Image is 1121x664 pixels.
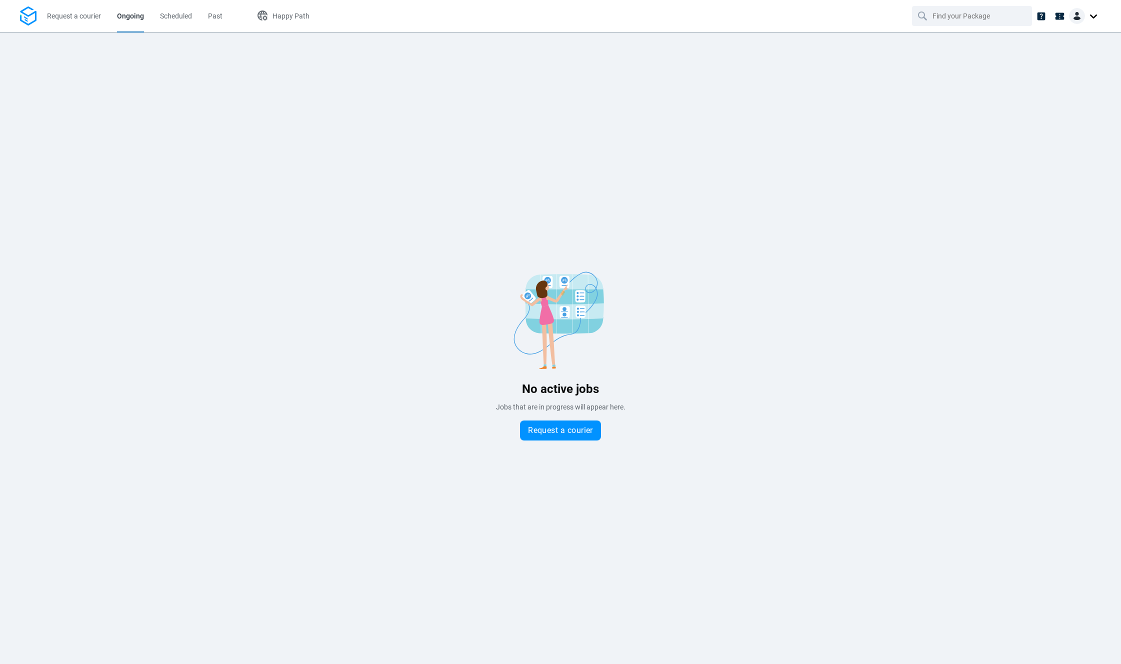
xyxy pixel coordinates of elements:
[1069,8,1085,24] img: Client
[520,420,601,440] button: Request a courier
[528,426,593,434] span: Request a courier
[932,6,1013,25] input: Find your Package
[208,12,222,20] span: Past
[496,403,625,411] span: Jobs that are in progress will appear here.
[522,382,599,396] span: No active jobs
[20,6,36,26] img: Logo
[272,12,309,20] span: Happy Path
[160,12,192,20] span: Scheduled
[496,271,625,368] img: Blank slate
[47,12,101,20] span: Request a courier
[117,12,144,20] span: Ongoing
